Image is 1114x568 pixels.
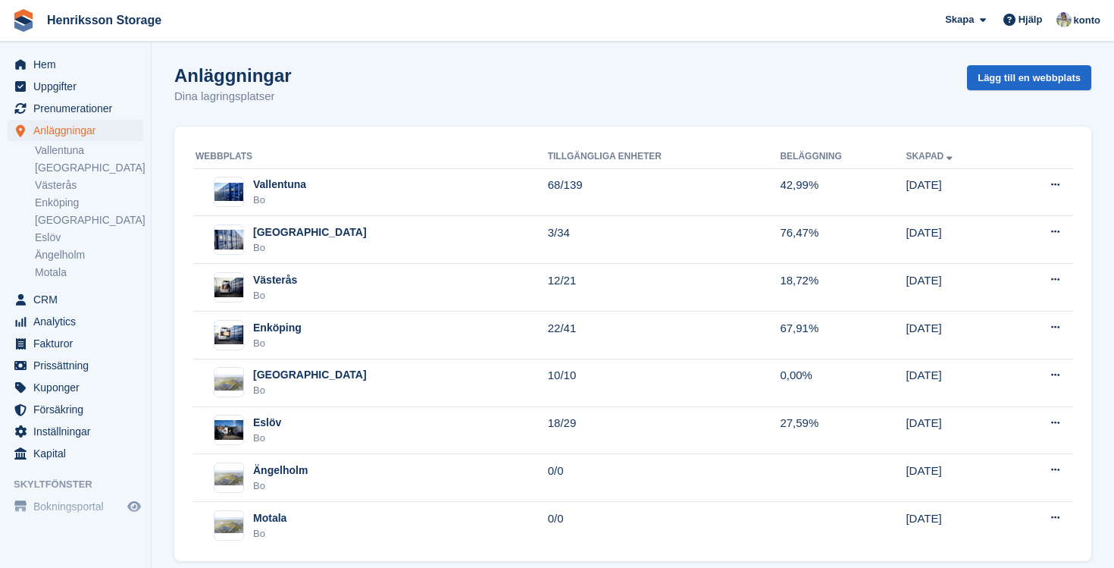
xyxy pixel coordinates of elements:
td: 18/29 [548,406,781,454]
a: [GEOGRAPHIC_DATA] [35,161,143,175]
div: Motala [253,510,286,526]
div: Bo [253,431,281,446]
span: Försäkring [33,399,124,420]
div: Bo [253,288,297,303]
a: menu [8,311,143,332]
span: Prissättning [33,355,124,376]
td: 10/10 [548,359,781,406]
a: Henriksson Storage [41,8,167,33]
a: Västerås [35,178,143,193]
div: Bo [253,479,308,494]
div: Eslöv [253,415,281,431]
td: [DATE] [906,502,1007,549]
td: [DATE] [906,312,1007,359]
td: 0/0 [548,502,781,549]
a: menu [8,289,143,310]
a: Vallentuna [35,143,143,158]
td: [DATE] [906,216,1007,264]
td: [DATE] [906,406,1007,454]
div: Västerås [253,272,297,288]
img: Bild av webbplatsen Motala [214,517,243,533]
span: Kapital [33,443,124,464]
span: Inställningar [33,421,124,442]
a: Enköping [35,196,143,210]
td: 76,47% [780,216,906,264]
td: 42,99% [780,168,906,216]
td: 18,72% [780,264,906,312]
img: Bild av webbplatsen Eslöv [214,420,243,440]
div: Vallentuna [253,177,306,193]
div: Enköping [253,320,302,336]
span: Uppgifter [33,76,124,97]
span: CRM [33,289,124,310]
div: Bo [253,336,302,351]
th: Webbplats [192,145,548,169]
span: Fakturor [33,333,124,354]
img: Bild av webbplatsen Kristianstad [214,375,243,391]
img: Bild av webbplatsen Ängelholm [214,470,243,486]
td: 12/21 [548,264,781,312]
a: menu [8,76,143,97]
a: meny [8,496,143,517]
span: Hjälp [1019,12,1043,27]
a: menu [8,333,143,354]
span: Hem [33,54,124,75]
div: Bo [253,240,367,256]
td: 0,00% [780,359,906,406]
img: Bild av webbplatsen Vallentuna [214,183,243,201]
a: menu [8,120,143,141]
a: menu [8,377,143,398]
a: menu [8,421,143,442]
td: [DATE] [906,264,1007,312]
img: Bild av webbplatsen Halmstad [214,230,243,249]
span: Prenumerationer [33,98,124,119]
a: Lägg till en webbplats [967,65,1091,90]
td: 27,59% [780,406,906,454]
div: Bo [253,383,367,398]
th: Beläggning [780,145,906,169]
a: menu [8,399,143,420]
a: menu [8,98,143,119]
span: Skapa [945,12,974,27]
a: Ängelholm [35,248,143,262]
span: Bokningsportal [33,496,124,517]
a: Förhandsgranska butik [125,497,143,516]
a: Motala [35,265,143,280]
a: menu [8,54,143,75]
td: [DATE] [906,454,1007,502]
a: [GEOGRAPHIC_DATA] [35,213,143,228]
span: Kuponger [33,377,124,398]
td: [DATE] [906,359,1007,406]
td: 68/139 [548,168,781,216]
a: menu [8,443,143,464]
td: 22/41 [548,312,781,359]
div: [GEOGRAPHIC_DATA] [253,224,367,240]
div: [GEOGRAPHIC_DATA] [253,367,367,383]
p: Dina lagringsplatser [174,88,292,105]
td: 3/34 [548,216,781,264]
span: Skyltfönster [14,477,151,492]
img: Daniel Axberg [1056,12,1072,27]
a: Skapad [906,151,956,162]
div: Bo [253,193,306,208]
td: 0/0 [548,454,781,502]
img: Bild av webbplatsen Västerås [214,278,243,297]
a: menu [8,355,143,376]
img: Bild av webbplatsen Enköping [214,325,243,345]
td: [DATE] [906,168,1007,216]
th: Tillgängliga enheter [548,145,781,169]
div: Bo [253,526,286,541]
td: 67,91% [780,312,906,359]
span: konto [1074,13,1100,28]
img: stora-icon-8386f47178a22dfd0bd8f6a31ec36ba5ce8667c1dd55bd0f319d3a0aa187defe.svg [12,9,35,32]
h1: Anläggningar [174,65,292,86]
div: Ängelholm [253,463,308,479]
a: Eslöv [35,231,143,245]
span: Analytics [33,311,124,332]
span: Anläggningar [33,120,124,141]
